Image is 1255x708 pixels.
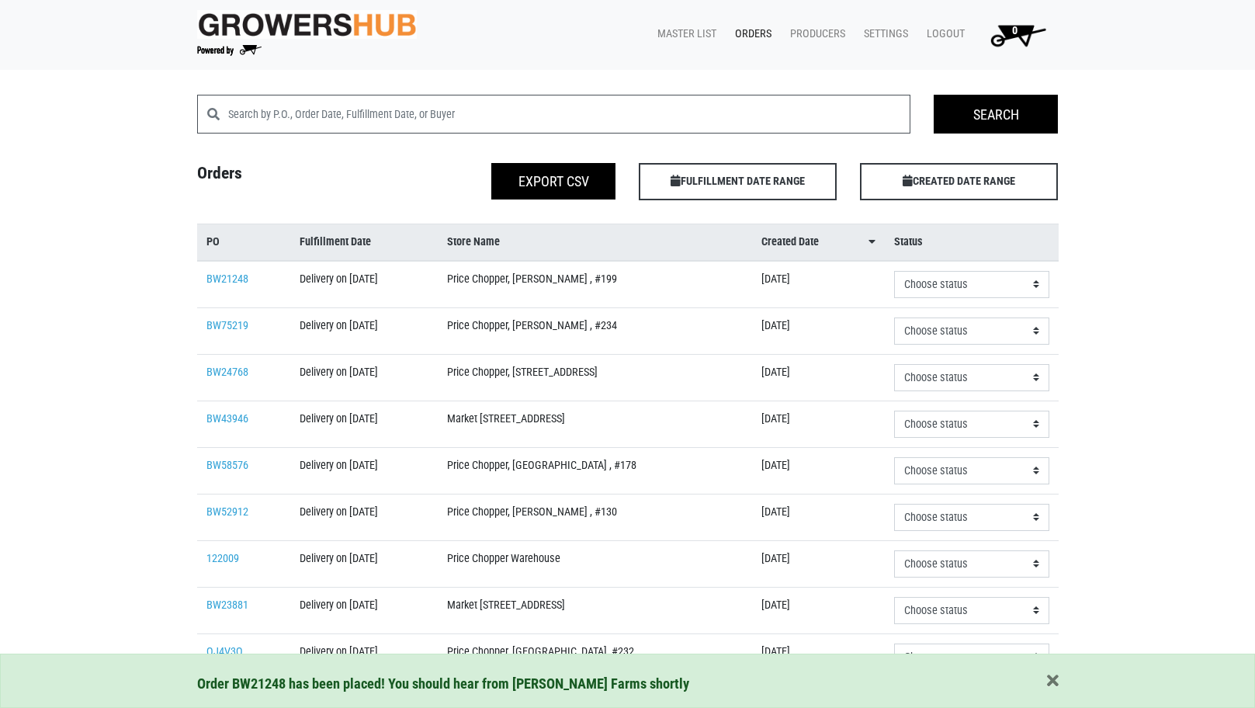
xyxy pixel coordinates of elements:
td: Delivery on [DATE] [290,587,437,633]
td: [DATE] [752,401,885,447]
img: original-fc7597fdc6adbb9d0e2ae620e786d1a2.jpg [197,10,418,39]
td: Price Chopper, [GEOGRAPHIC_DATA], #232 [438,633,752,680]
span: Store Name [447,234,500,251]
span: CREATED DATE RANGE [860,163,1058,200]
td: Delivery on [DATE] [290,401,437,447]
a: Created Date [761,234,875,251]
a: BW21248 [206,272,248,286]
a: BW43946 [206,412,248,425]
td: [DATE] [752,447,885,494]
span: PO [206,234,220,251]
td: [DATE] [752,633,885,680]
span: Created Date [761,234,819,251]
a: Status [894,234,1049,251]
a: Orders [723,19,778,49]
h4: Orders [185,163,407,194]
td: [DATE] [752,307,885,354]
td: Delivery on [DATE] [290,261,437,308]
a: Producers [778,19,851,49]
td: [DATE] [752,354,885,401]
input: Search [934,95,1058,134]
span: FULFILLMENT DATE RANGE [639,163,837,200]
a: Logout [914,19,971,49]
a: 122009 [206,552,239,565]
a: QJ4V3Q [206,645,243,658]
span: 0 [1012,24,1018,37]
a: PO [206,234,282,251]
a: 0 [971,19,1059,50]
span: Status [894,234,923,251]
td: Delivery on [DATE] [290,540,437,587]
td: Delivery on [DATE] [290,354,437,401]
td: [DATE] [752,540,885,587]
a: BW58576 [206,459,248,472]
a: Master List [645,19,723,49]
button: Export CSV [491,163,615,200]
td: Price Chopper, [PERSON_NAME] , #199 [438,261,752,308]
td: Price Chopper, [GEOGRAPHIC_DATA] , #178 [438,447,752,494]
td: [DATE] [752,261,885,308]
a: Fulfillment Date [300,234,428,251]
td: Price Chopper, [PERSON_NAME] , #234 [438,307,752,354]
img: Cart [983,19,1052,50]
div: Order BW21248 has been placed! You should hear from [PERSON_NAME] Farms shortly [197,673,1059,695]
td: Market [STREET_ADDRESS] [438,401,752,447]
img: Powered by Big Wheelbarrow [197,45,262,56]
a: Settings [851,19,914,49]
input: Search by P.O., Order Date, Fulfillment Date, or Buyer [228,95,911,134]
a: BW75219 [206,319,248,332]
td: [DATE] [752,587,885,633]
a: BW52912 [206,505,248,519]
td: Price Chopper Warehouse [438,540,752,587]
td: [DATE] [752,494,885,540]
td: Delivery on [DATE] [290,494,437,540]
td: Delivery on [DATE] [290,633,437,680]
a: Store Name [447,234,743,251]
a: BW23881 [206,599,248,612]
td: Delivery on [DATE] [290,447,437,494]
td: Price Chopper, [STREET_ADDRESS] [438,354,752,401]
td: Price Chopper, [PERSON_NAME] , #130 [438,494,752,540]
a: BW24768 [206,366,248,379]
td: Market [STREET_ADDRESS] [438,587,752,633]
td: Delivery on [DATE] [290,307,437,354]
span: Fulfillment Date [300,234,371,251]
